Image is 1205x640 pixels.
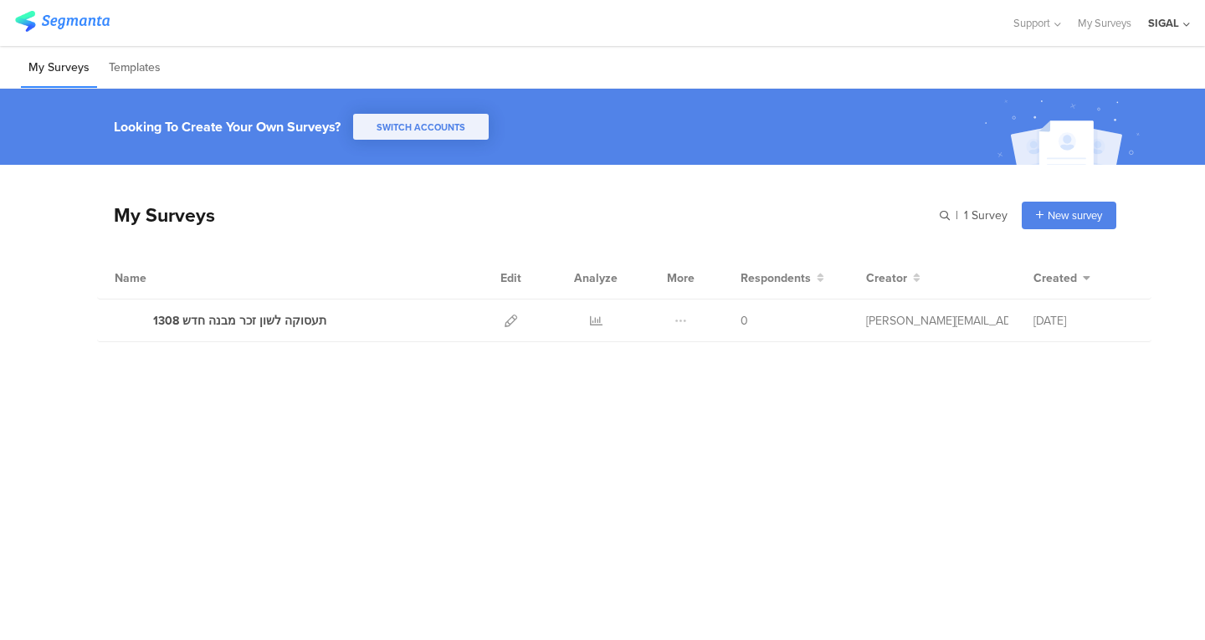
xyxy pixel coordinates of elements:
[964,207,1008,224] span: 1 Survey
[153,312,326,330] div: תעסוקה לשון זכר מבנה חדש 1308
[1048,207,1102,223] span: New survey
[571,257,621,299] div: Analyze
[978,94,1151,170] img: create_account_image.svg
[353,114,489,140] button: SWITCH ACCOUNTS
[101,49,168,88] li: Templates
[866,269,920,287] button: Creator
[953,207,961,224] span: |
[377,120,465,134] span: SWITCH ACCOUNTS
[866,312,1008,330] div: sigal@lgbt.org.il
[741,269,811,287] span: Respondents
[741,312,748,330] span: 0
[1148,15,1179,31] div: SIGAL
[866,269,907,287] span: Creator
[114,117,341,136] div: Looking To Create Your Own Surveys?
[1033,269,1077,287] span: Created
[115,310,326,331] a: תעסוקה לשון זכר מבנה חדש 1308
[1033,312,1134,330] div: [DATE]
[1033,269,1090,287] button: Created
[97,201,215,229] div: My Surveys
[741,269,824,287] button: Respondents
[15,11,110,32] img: segmanta logo
[1013,15,1050,31] span: Support
[663,257,699,299] div: More
[21,49,97,88] li: My Surveys
[493,257,529,299] div: Edit
[115,269,215,287] div: Name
